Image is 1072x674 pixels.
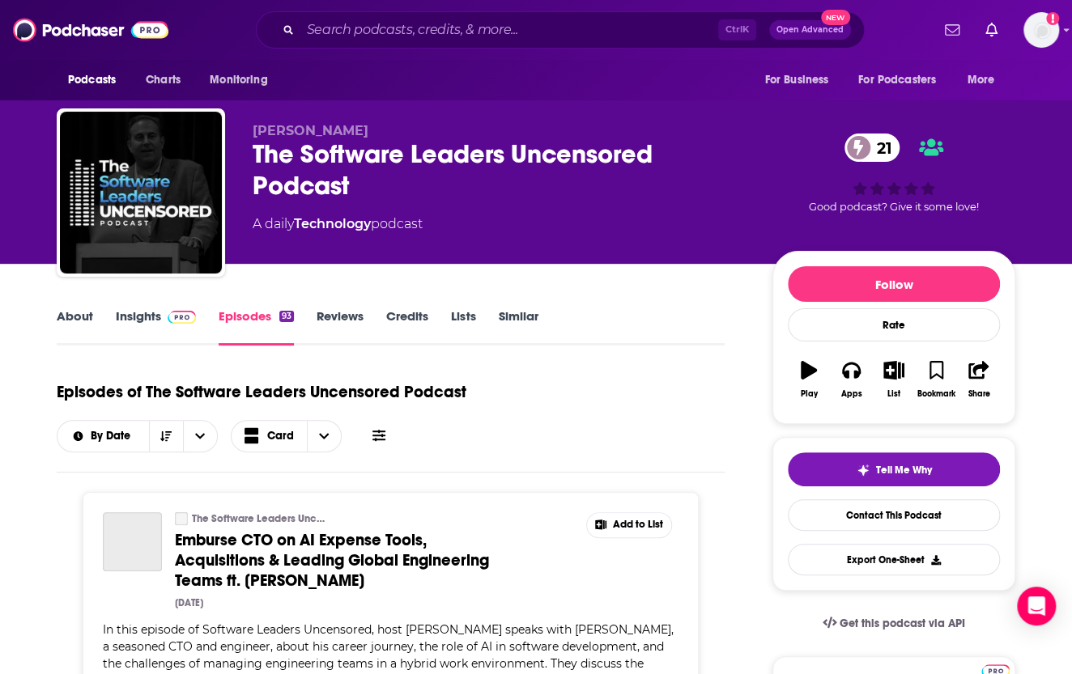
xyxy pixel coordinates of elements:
div: Apps [841,389,862,399]
span: Add to List [613,519,663,531]
span: More [968,69,995,91]
button: Choose View [231,420,342,452]
div: Play [801,389,818,399]
div: 93 [279,311,294,322]
span: For Business [764,69,828,91]
span: 21 [861,134,900,162]
span: Logged in as Shift_2 [1023,12,1059,48]
button: Play [788,350,830,409]
button: List [873,350,915,409]
img: Podchaser - Follow, Share and Rate Podcasts [13,15,168,45]
button: open menu [956,65,1015,95]
div: Share [968,389,989,399]
span: For Podcasters [858,69,936,91]
button: tell me why sparkleTell Me Why [788,452,1000,486]
div: Bookmark [917,389,955,399]
img: User Profile [1023,12,1059,48]
input: Search podcasts, credits, & more... [300,17,718,43]
svg: Add a profile image [1046,12,1059,25]
span: By Date [91,430,136,442]
span: Get this podcast via API [840,617,965,630]
span: [PERSON_NAME] [253,123,368,138]
span: Good podcast? Give it some love! [809,201,979,213]
span: Open Advanced [776,26,844,34]
h1: Episodes of The Software Leaders Uncensored Podcast [57,382,466,402]
button: Export One-Sheet [788,544,1000,575]
button: Show profile menu [1023,12,1059,48]
span: Ctrl K [718,19,756,40]
div: Search podcasts, credits, & more... [256,11,865,49]
button: open menu [57,430,149,442]
a: 21 [844,134,900,162]
button: Share [958,350,1000,409]
h2: Choose List sort [57,420,218,452]
a: Charts [135,65,190,95]
a: Credits [386,308,428,345]
button: Apps [830,350,872,409]
div: 21Good podcast? Give it some love! [772,123,1015,223]
span: Monitoring [210,69,267,91]
span: Card [267,430,294,442]
div: Rate [788,308,1000,341]
a: Similar [498,308,538,345]
span: New [821,10,850,25]
a: Show notifications dropdown [979,16,1004,44]
button: open menu [57,65,137,95]
a: InsightsPodchaser Pro [116,308,196,345]
a: The Software Leaders Uncensored Podcast [175,512,188,525]
button: open menu [183,421,217,451]
a: Get this podcast via API [810,604,978,643]
a: Technology [294,216,371,231]
a: Emburse CTO on AI Expense Tools, Acquisitions & Leading Global Engineering Teams ft. [PERSON_NAME] [175,530,517,591]
span: Charts [146,69,181,91]
span: Emburse CTO on AI Expense Tools, Acquisitions & Leading Global Engineering Teams ft. [PERSON_NAME] [175,530,489,591]
button: open menu [753,65,849,95]
a: Emburse CTO on AI Expense Tools, Acquisitions & Leading Global Engineering Teams ft. Ken Ringdahl [103,512,162,571]
div: A daily podcast [253,214,423,234]
div: List [887,389,900,399]
img: tell me why sparkle [857,464,870,477]
img: Podchaser Pro [168,311,196,324]
span: Tell Me Why [876,464,932,477]
a: Lists [451,308,475,345]
a: Episodes93 [219,308,294,345]
a: About [57,308,93,345]
img: The Software Leaders Uncensored Podcast [60,112,222,273]
a: The Software Leaders Uncensored Podcast [192,512,325,525]
span: Podcasts [68,69,116,91]
a: Show notifications dropdown [938,16,966,44]
a: Contact This Podcast [788,499,1000,531]
button: open menu [848,65,959,95]
button: open menu [198,65,288,95]
button: Sort Direction [149,421,183,451]
button: Open AdvancedNew [769,20,851,40]
button: Follow [788,266,1000,302]
a: Reviews [317,308,364,345]
button: Bookmark [915,350,957,409]
button: Show More Button [587,513,671,537]
div: [DATE] [175,597,203,608]
div: Open Intercom Messenger [1017,587,1056,625]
